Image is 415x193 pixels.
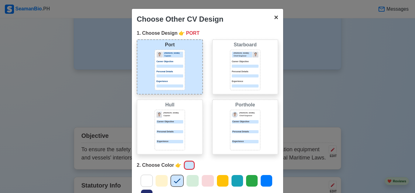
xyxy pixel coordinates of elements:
[156,70,183,73] p: Personal Details
[239,114,259,117] p: Chief Engineer
[164,52,183,55] p: [PERSON_NAME]
[175,162,181,169] span: point
[137,159,278,171] div: 2. Choose Color
[156,60,183,63] p: Career Objective
[156,120,183,123] p: Career Objective
[274,13,278,21] span: ×
[232,80,259,83] p: Experience
[234,52,252,55] p: [PERSON_NAME]
[139,41,201,48] div: Port
[156,80,183,83] p: Experience
[186,30,199,37] span: PORT
[164,55,183,57] p: Captain
[214,41,276,48] div: Starboard
[156,130,183,134] p: Personal Details
[163,112,183,114] p: [PERSON_NAME]
[214,101,276,109] div: Porthole
[137,14,223,25] div: Choose Other CV Design
[139,101,201,109] div: Hull
[232,70,259,73] p: Personal Details
[137,30,278,37] div: 1. Choose Design
[232,60,259,63] p: Career Objective
[156,140,183,143] p: Experience
[232,130,259,134] div: Personal Details
[232,120,259,123] div: Career Objective
[179,30,185,37] span: point
[234,55,252,57] p: Chief Engineer
[232,140,259,143] div: Experience
[163,114,183,117] p: Captain
[239,112,259,114] p: [PERSON_NAME]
